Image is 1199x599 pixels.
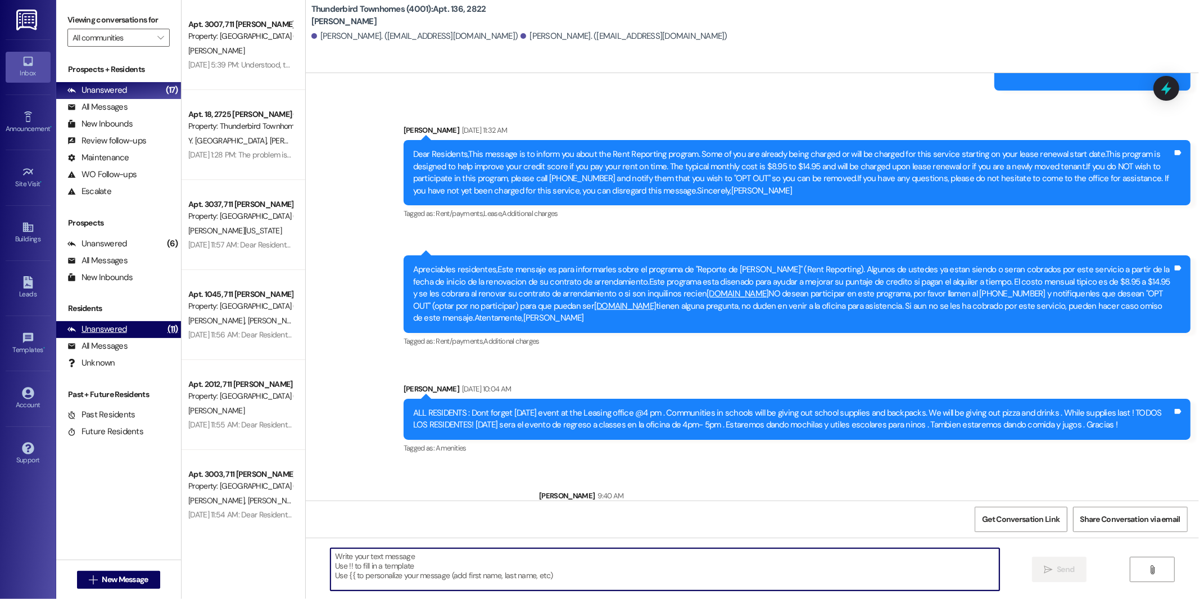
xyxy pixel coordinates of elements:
[269,136,325,146] span: [PERSON_NAME]
[67,186,111,197] div: Escalate
[67,84,127,96] div: Unanswered
[6,439,51,469] a: Support
[188,46,245,56] span: [PERSON_NAME]
[67,11,170,29] label: Viewing conversations for
[67,426,143,438] div: Future Residents
[188,379,292,390] div: Apt. 2012, 711 [PERSON_NAME] B
[413,148,1173,197] div: Dear Residents,This message is to inform you about the Rent Reporting program. Some of you are al...
[165,321,181,338] div: (11)
[1080,514,1180,525] span: Share Conversation via email
[188,136,270,146] span: Y. [GEOGRAPHIC_DATA]
[247,316,304,326] span: [PERSON_NAME]
[50,123,52,131] span: •
[188,30,292,42] div: Property: [GEOGRAPHIC_DATA] (4027)
[157,33,164,42] i: 
[595,490,624,502] div: 9:40 AM
[67,152,129,164] div: Maintenance
[67,118,133,130] div: New Inbounds
[6,384,51,414] a: Account
[188,226,282,236] span: [PERSON_NAME][US_STATE]
[188,150,1110,160] div: [DATE] 1:28 PM: The problem is I do not have my sons [DATE] my custody does not begin until [DATE...
[311,30,518,42] div: [PERSON_NAME]. ([EMAIL_ADDRESS][DOMAIN_NAME])
[539,490,1191,506] div: [PERSON_NAME]
[188,469,292,480] div: Apt. 3003, 711 [PERSON_NAME] A
[521,30,727,42] div: [PERSON_NAME]. ([EMAIL_ADDRESS][DOMAIN_NAME])
[982,514,1060,525] span: Get Conversation Link
[164,235,181,253] div: (6)
[483,209,502,218] span: Lease ,
[6,273,51,303] a: Leads
[503,209,558,218] span: Additional charges
[188,60,305,70] div: [DATE] 5:39 PM: Understood, thanks
[67,357,115,369] div: Unknown
[404,440,1191,456] div: Tagged as:
[1148,565,1156,574] i: 
[188,316,248,326] span: [PERSON_NAME]
[404,205,1191,222] div: Tagged as:
[188,289,292,300] div: Apt. 1045, 711 [PERSON_NAME] F
[188,199,292,210] div: Apt. 3037, 711 [PERSON_NAME] E
[89,575,97,584] i: 
[707,288,768,299] a: [DOMAIN_NAME]
[188,300,292,312] div: Property: [GEOGRAPHIC_DATA] (4027)
[67,272,133,283] div: New Inbounds
[56,389,181,400] div: Past + Future Residents
[188,496,248,506] span: [PERSON_NAME]
[188,480,292,492] div: Property: [GEOGRAPHIC_DATA] (4027)
[188,406,245,416] span: [PERSON_NAME]
[975,507,1067,532] button: Get Conversation Link
[1032,557,1087,582] button: Send
[67,135,146,147] div: Review follow-ups
[188,19,292,30] div: Apt. 3007, 711 [PERSON_NAME] A
[188,390,292,402] div: Property: [GEOGRAPHIC_DATA] (4027)
[56,217,181,229] div: Prospects
[6,218,51,248] a: Buildings
[56,303,181,314] div: Residents
[56,64,181,75] div: Prospects + Residents
[459,383,511,395] div: [DATE] 10:04 AM
[6,163,51,193] a: Site Visit •
[436,443,467,453] span: Amenities
[459,124,507,136] div: [DATE] 11:32 AM
[67,255,128,267] div: All Messages
[77,571,160,589] button: New Message
[16,10,39,30] img: ResiDesk Logo
[311,3,536,28] b: Thunderbird Townhomes (4001): Apt. 136, 2822 [PERSON_NAME]
[247,496,304,506] span: [PERSON_NAME]
[6,52,51,82] a: Inbox
[67,323,127,335] div: Unanswered
[413,407,1173,431] div: ALL RESIDENTS : Dont forget [DATE] event at the Leasing office @4 pm . Communities in schools wil...
[73,29,152,47] input: All communities
[67,238,127,250] div: Unanswered
[413,264,1173,324] div: Apreciables residentes,Este mensaje es para informarles sobre el programa de "Reporte de [PERSON_...
[188,210,292,222] div: Property: [GEOGRAPHIC_DATA] (4027)
[102,574,148,586] span: New Message
[404,333,1191,349] div: Tagged as:
[1073,507,1188,532] button: Share Conversation via email
[67,340,128,352] div: All Messages
[67,409,135,421] div: Past Residents
[436,209,484,218] span: Rent/payments ,
[436,336,484,346] span: Rent/payments ,
[43,344,45,352] span: •
[188,120,292,132] div: Property: Thunderbird Townhomes (4001)
[1057,564,1074,575] span: Send
[6,328,51,359] a: Templates •
[594,300,656,312] a: [DOMAIN_NAME]
[483,336,539,346] span: Additional charges
[67,169,137,181] div: WO Follow-ups
[188,109,292,120] div: Apt. 18, 2725 [PERSON_NAME] C
[404,124,1191,140] div: [PERSON_NAME]
[40,178,42,186] span: •
[67,101,128,113] div: All Messages
[404,383,1191,399] div: [PERSON_NAME]
[163,82,181,99] div: (17)
[1044,565,1052,574] i: 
